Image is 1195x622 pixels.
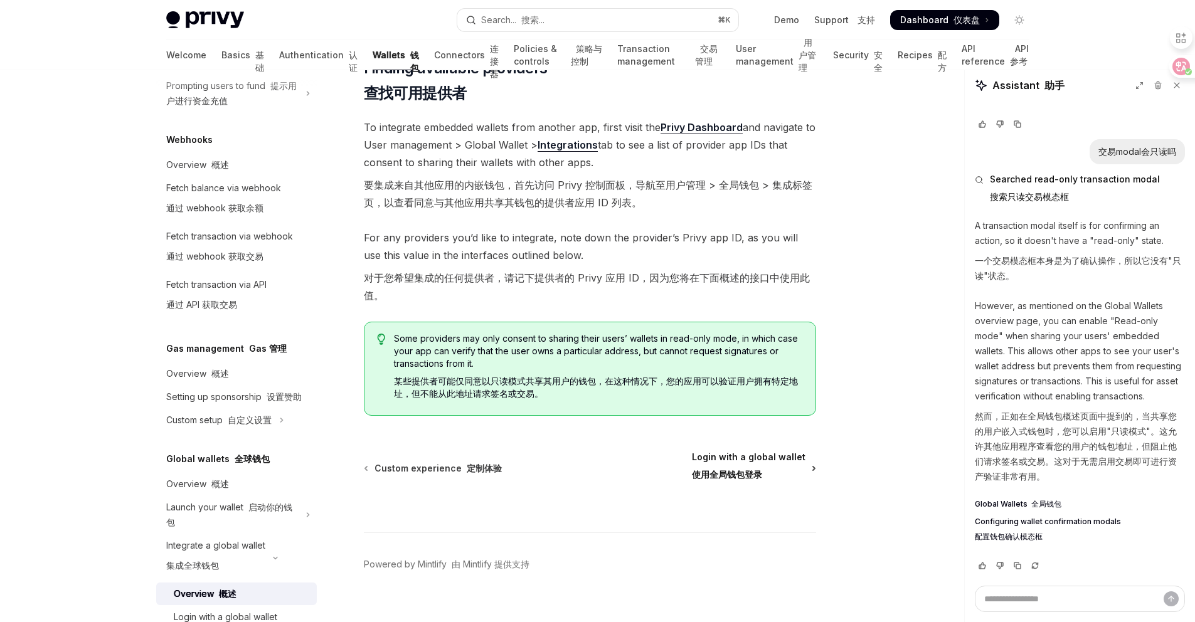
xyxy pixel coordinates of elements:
font: 通过 webhook 获取交易 [166,251,263,261]
a: Login with a global wallet使用全局钱包登录 [692,451,815,486]
font: API 参考 [1010,43,1029,66]
span: To integrate embedded wallets from another app, first visit the and navigate to User management >... [364,119,816,216]
font: 查找可用提供者 [364,84,467,102]
font: 基础 [255,50,264,73]
span: Searched read-only transaction modal [990,173,1160,208]
font: Gas 管理 [249,343,287,354]
font: 通过 webhook 获取余额 [166,203,263,213]
font: 某些提供者可能仅同意以只读模式共享其用户的钱包，在这种情况下，您的应用可以验证用户拥有特定地址，但不能从此地址请求签名或交易。 [394,376,798,399]
p: However, as mentioned on the Global Wallets overview page, you can enable "Read-only mode" when s... [975,298,1185,489]
font: 用户管理 [799,37,816,73]
h5: Global wallets [166,451,270,467]
span: Assistant [992,78,1065,93]
a: Overview 概述 [156,473,317,495]
a: Configuring wallet confirmation modals配置钱包确认模态框 [975,517,1185,547]
font: 概述 [219,588,236,599]
div: Fetch transaction via webhook [166,229,293,269]
a: Privy Dashboard [661,121,743,134]
button: Toggle dark mode [1009,10,1029,30]
a: Transaction management 交易管理 [617,40,721,70]
div: Integrate a global wallet [166,538,265,578]
font: 通过 API 获取交易 [166,299,237,310]
font: 安全 [874,50,883,73]
button: Vote that response was not good [992,559,1007,572]
font: 然而，正如在全局钱包概述页面中提到的，当共享您的用户嵌入式钱包时，您可以启用"只读模式"。这允许其他应用程序查看您的用户的钱包地址，但阻止他们请求签名或交易。这对于无需启用交易即可进行资产验证非... [975,411,1177,482]
font: 认证 [349,50,358,73]
a: Setting up sponsorship 设置赞助 [156,386,317,408]
a: Fetch transaction via API通过 API 获取交易 [156,273,317,321]
font: 全球钱包 [235,453,270,464]
a: Integrations [538,139,598,152]
font: 对于您希望集成的任何提供者，请记下提供者的 Privy 应用 ID，因为您将在下面概述的接口中使用此值。 [364,271,810,302]
a: Overview 概述 [156,362,317,385]
h5: Webhooks [166,132,213,147]
button: Toggle Prompting users to fund section [156,75,317,112]
a: Global Wallets 全局钱包 [975,499,1185,509]
h5: Gas management [166,341,287,356]
div: 交易modal会只读吗 [1098,145,1176,158]
a: Connectors 连接器 [434,40,499,70]
button: Copy chat response [1010,559,1025,572]
font: 概述 [211,368,229,379]
font: 连接器 [490,43,499,79]
a: Security 安全 [833,40,883,70]
font: 助手 [1044,79,1065,92]
span: Custom experience [374,462,502,475]
button: Vote that response was not good [992,118,1007,130]
span: Finding available providers [364,58,548,108]
div: Overview [166,366,229,381]
span: Configuring wallet confirmation modals [975,517,1121,547]
span: Dashboard [900,14,980,26]
button: Toggle Launch your wallet section [156,496,317,534]
div: Fetch transaction via API [166,277,267,317]
div: Search... [481,13,544,28]
p: A transaction modal itself is for confirming an action, so it doesn't have a "read-only" state. [975,218,1185,288]
a: Fetch balance via webhook通过 webhook 获取余额 [156,177,317,224]
button: Open search [457,9,738,31]
a: Recipes 配方 [898,40,947,70]
font: 由 Mintlify 提供支持 [452,559,529,569]
font: 搜索... [521,14,544,25]
textarea: Ask a question... [975,586,1185,612]
span: Some providers may only consent to sharing their users’ wallets in read-only mode, in which case ... [394,332,802,405]
button: Vote that response was good [975,559,990,572]
font: 仪表盘 [953,14,980,25]
a: Dashboard 仪表盘 [890,10,999,30]
button: Toggle Integrate a global wallet section [156,534,317,582]
a: User management 用户管理 [736,40,818,70]
font: 概述 [211,159,229,170]
font: 交易管理 [695,43,718,66]
font: 定制体验 [467,463,502,473]
span: Global Wallets [975,499,1061,509]
span: ⌘ K [718,15,731,25]
font: 钱包 [410,50,419,73]
font: 全局钱包 [1031,499,1061,509]
font: 概述 [211,478,229,489]
font: 支持 [858,14,875,25]
font: 搜索只读交易模态框 [990,191,1069,202]
button: Send message [1164,591,1179,606]
a: Fetch transaction via webhook通过 webhook 获取交易 [156,225,317,273]
font: 使用全局钱包登录 [692,469,762,480]
img: light logo [166,11,244,29]
button: Searched read-only transaction modal搜索只读交易模态框 [975,173,1185,208]
div: Overview [174,586,236,601]
a: Wallets 钱包 [373,40,419,70]
a: API reference API 参考 [962,40,1029,70]
span: For any providers you’d like to integrate, note down the provider’s Privy app ID, as you will use... [364,229,816,309]
div: Fetch balance via webhook [166,181,281,221]
a: Welcome [166,40,206,70]
font: 配置钱包确认模态框 [975,532,1043,541]
a: Basics 基础 [221,40,264,70]
div: Overview [166,157,229,172]
font: 一个交易模态框本身是为了确认操作，所以它没有"只读"状态。 [975,255,1181,281]
a: Overview 概述 [156,154,317,176]
div: Setting up sponsorship [166,389,302,404]
a: Custom experience 定制体验 [365,462,502,475]
strong: Integrations [538,139,598,151]
font: 配方 [938,50,947,73]
button: Toggle Custom setup section [156,409,317,431]
svg: Tip [377,334,386,345]
font: 设置赞助 [267,391,302,402]
div: Launch your wallet [166,500,298,530]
